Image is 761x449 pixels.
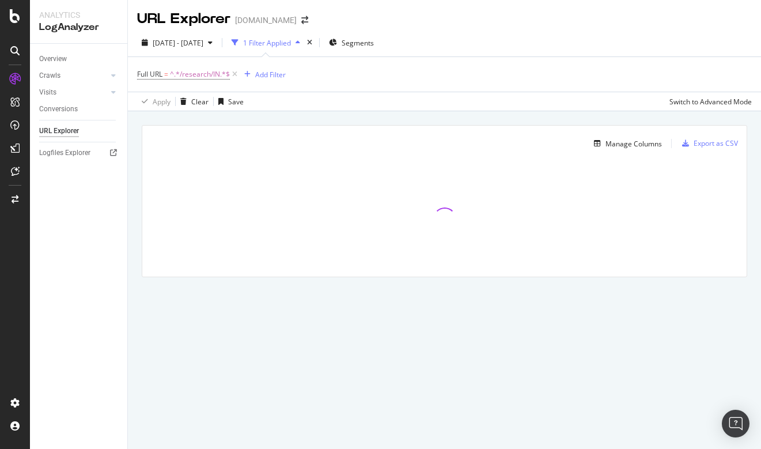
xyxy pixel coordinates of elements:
[39,86,56,99] div: Visits
[305,37,315,48] div: times
[240,67,286,81] button: Add Filter
[170,66,230,82] span: ^.*/research/IN.*$
[227,33,305,52] button: 1 Filter Applied
[39,147,90,159] div: Logfiles Explorer
[214,92,244,111] button: Save
[39,125,119,137] a: URL Explorer
[342,38,374,48] span: Segments
[39,103,119,115] a: Conversions
[324,33,378,52] button: Segments
[722,410,749,437] div: Open Intercom Messenger
[39,53,67,65] div: Overview
[677,134,738,153] button: Export as CSV
[605,139,662,149] div: Manage Columns
[694,138,738,148] div: Export as CSV
[39,103,78,115] div: Conversions
[191,97,209,107] div: Clear
[243,38,291,48] div: 1 Filter Applied
[176,92,209,111] button: Clear
[137,33,217,52] button: [DATE] - [DATE]
[228,97,244,107] div: Save
[665,92,752,111] button: Switch to Advanced Mode
[39,147,119,159] a: Logfiles Explorer
[137,69,162,79] span: Full URL
[39,53,119,65] a: Overview
[39,125,79,137] div: URL Explorer
[39,86,108,99] a: Visits
[39,70,108,82] a: Crawls
[669,97,752,107] div: Switch to Advanced Mode
[39,70,60,82] div: Crawls
[235,14,297,26] div: [DOMAIN_NAME]
[255,70,286,80] div: Add Filter
[301,16,308,24] div: arrow-right-arrow-left
[39,21,118,34] div: LogAnalyzer
[137,9,230,29] div: URL Explorer
[137,92,171,111] button: Apply
[39,9,118,21] div: Analytics
[164,69,168,79] span: =
[153,38,203,48] span: [DATE] - [DATE]
[589,137,662,150] button: Manage Columns
[153,97,171,107] div: Apply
